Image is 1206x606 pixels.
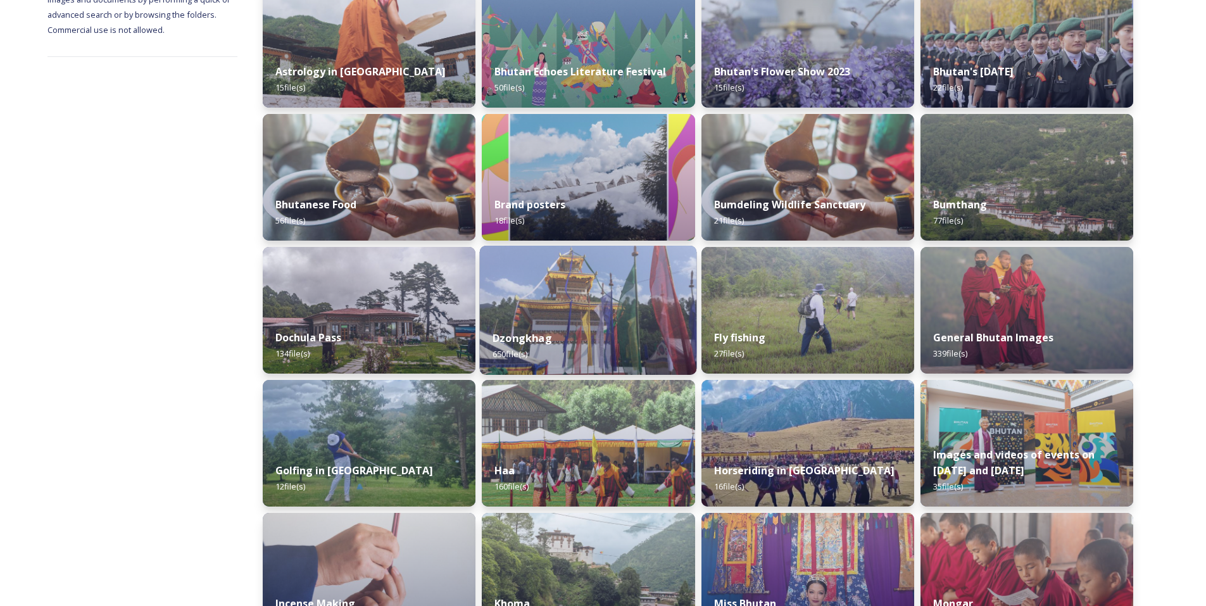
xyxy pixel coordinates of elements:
[933,481,963,492] span: 35 file(s)
[933,348,967,359] span: 339 file(s)
[480,246,697,375] img: Festival%2520Header.jpg
[493,331,552,345] strong: Dzongkhag
[933,82,963,93] span: 22 file(s)
[933,198,987,211] strong: Bumthang
[701,114,914,241] img: Bumdeling%2520090723%2520by%2520Amp%2520Sripimanwat-4%25202.jpg
[275,464,433,477] strong: Golfing in [GEOGRAPHIC_DATA]
[482,114,694,241] img: Bhutan_Believe_800_1000_4.jpg
[933,215,963,226] span: 77 file(s)
[494,464,515,477] strong: Haa
[714,348,744,359] span: 27 file(s)
[920,380,1133,507] img: A%2520guest%2520with%2520new%2520signage%2520at%2520the%2520airport.jpeg
[933,331,1053,344] strong: General Bhutan Images
[714,215,744,226] span: 21 file(s)
[714,198,865,211] strong: Bumdeling Wildlife Sanctuary
[275,215,305,226] span: 56 file(s)
[494,198,565,211] strong: Brand posters
[263,380,475,507] img: IMG_0877.jpeg
[701,380,914,507] img: Horseriding%2520in%2520Bhutan2.JPG
[275,82,305,93] span: 15 file(s)
[275,331,341,344] strong: Dochula Pass
[714,331,765,344] strong: Fly fishing
[933,65,1014,79] strong: Bhutan's [DATE]
[275,65,446,79] strong: Astrology in [GEOGRAPHIC_DATA]
[933,448,1095,477] strong: Images and videos of events on [DATE] and [DATE]
[263,247,475,374] img: 2022-10-01%252011.41.43.jpg
[493,348,527,360] span: 650 file(s)
[494,65,666,79] strong: Bhutan Echoes Literature Festival
[494,82,524,93] span: 50 file(s)
[701,247,914,374] img: by%2520Ugyen%2520Wangchuk14.JPG
[494,481,529,492] span: 160 file(s)
[714,481,744,492] span: 16 file(s)
[275,198,356,211] strong: Bhutanese Food
[494,215,524,226] span: 18 file(s)
[275,481,305,492] span: 12 file(s)
[482,380,694,507] img: Haa%2520Summer%2520Festival1.jpeg
[714,65,850,79] strong: Bhutan's Flower Show 2023
[920,247,1133,374] img: MarcusWestbergBhutanHiRes-23.jpg
[275,348,310,359] span: 134 file(s)
[714,82,744,93] span: 15 file(s)
[920,114,1133,241] img: Bumthang%2520180723%2520by%2520Amp%2520Sripimanwat-20.jpg
[263,114,475,241] img: Bumdeling%2520090723%2520by%2520Amp%2520Sripimanwat-4.jpg
[714,464,895,477] strong: Horseriding in [GEOGRAPHIC_DATA]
